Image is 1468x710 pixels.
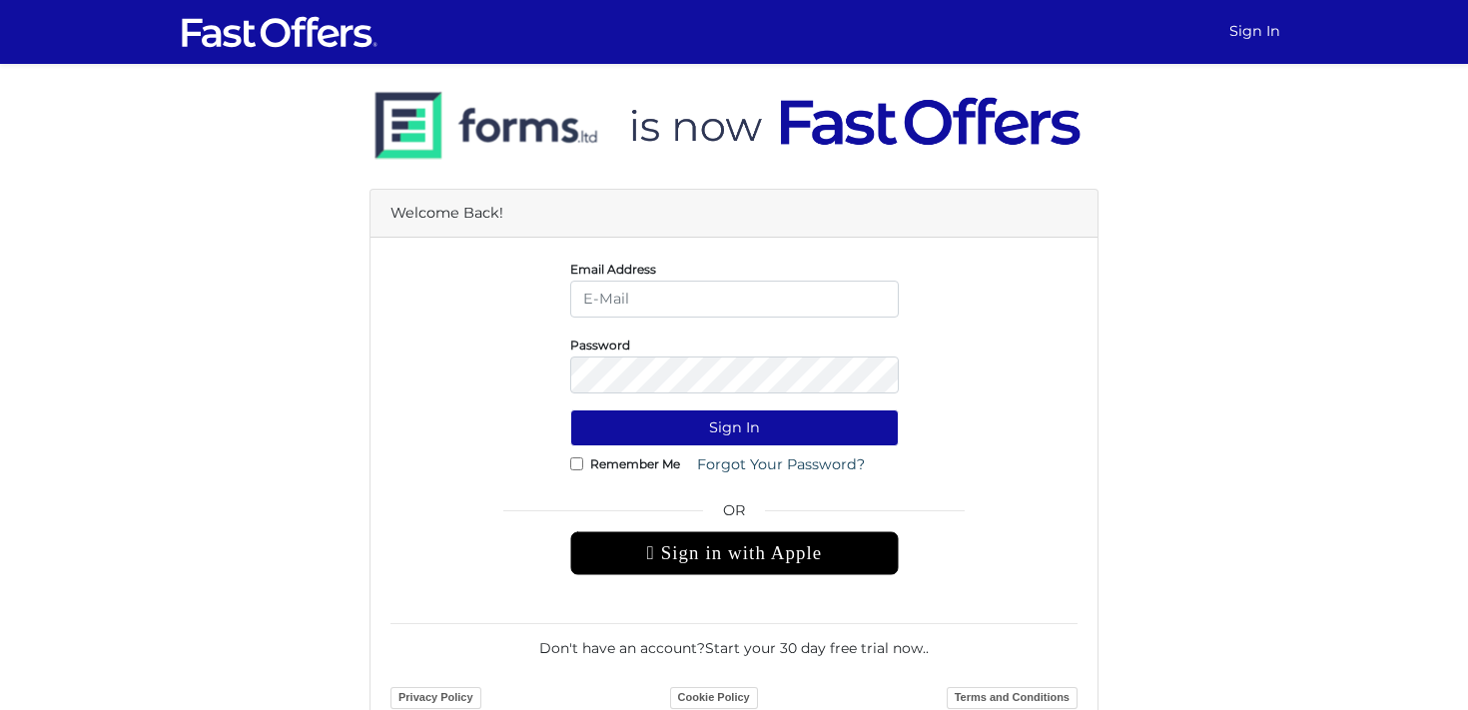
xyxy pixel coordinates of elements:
a: Start your 30 day free trial now. [705,639,926,657]
div: Welcome Back! [370,190,1098,238]
a: Terms and Conditions [947,687,1078,709]
a: Sign In [1221,12,1288,51]
div: Sign in with Apple [570,531,899,575]
label: Email Address [570,267,656,272]
label: Password [570,343,630,348]
button: Sign In [570,409,899,446]
label: Remember Me [590,461,680,466]
input: E-Mail [570,281,899,318]
a: Cookie Policy [670,687,758,709]
div: Don't have an account? . [390,623,1078,659]
span: OR [570,499,899,531]
a: Forgot Your Password? [684,446,878,483]
a: Privacy Policy [390,687,481,709]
